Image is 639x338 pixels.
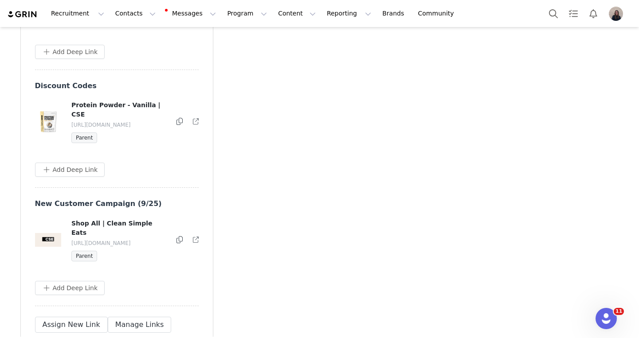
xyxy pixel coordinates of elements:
[596,308,617,329] iframe: Intercom live chat
[35,233,62,247] img: Site_Link_Thumbnail.png
[321,4,376,23] button: Reporting
[544,4,563,23] button: Search
[609,7,623,21] img: 1cdbb7aa-9e77-4d87-9340-39fe3d42aad1.jpg
[71,239,167,247] p: [URL][DOMAIN_NAME]
[35,198,178,209] h3: New Customer Campaign (9/25)
[71,251,97,261] span: Parent
[46,4,110,23] button: Recruitment
[35,45,105,59] button: Add Deep Link
[71,121,167,129] p: [URL][DOMAIN_NAME]
[161,4,221,23] button: Messages
[584,4,603,23] button: Notifications
[35,163,105,177] button: Add Deep Link
[7,10,38,19] img: grin logo
[71,219,167,237] h4: Shop All | Clean Simple Eats
[564,4,583,23] a: Tasks
[110,4,161,23] button: Contacts
[604,7,632,21] button: Profile
[7,7,364,17] body: Rich Text Area. Press ALT-0 for help.
[35,81,178,91] h3: Discount Codes
[413,4,463,23] a: Community
[35,281,105,295] button: Add Deep Link
[35,317,108,333] button: Assign New Link
[108,317,172,333] button: Manage Links
[614,308,624,315] span: 11
[222,4,272,23] button: Program
[377,4,412,23] a: Brands
[35,109,62,135] img: MM_Protein_Simply_Vanilla_30_1520VAN2.png
[273,4,321,23] button: Content
[71,101,167,119] h4: Protein Powder - Vanilla | CSE
[71,132,97,143] span: Parent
